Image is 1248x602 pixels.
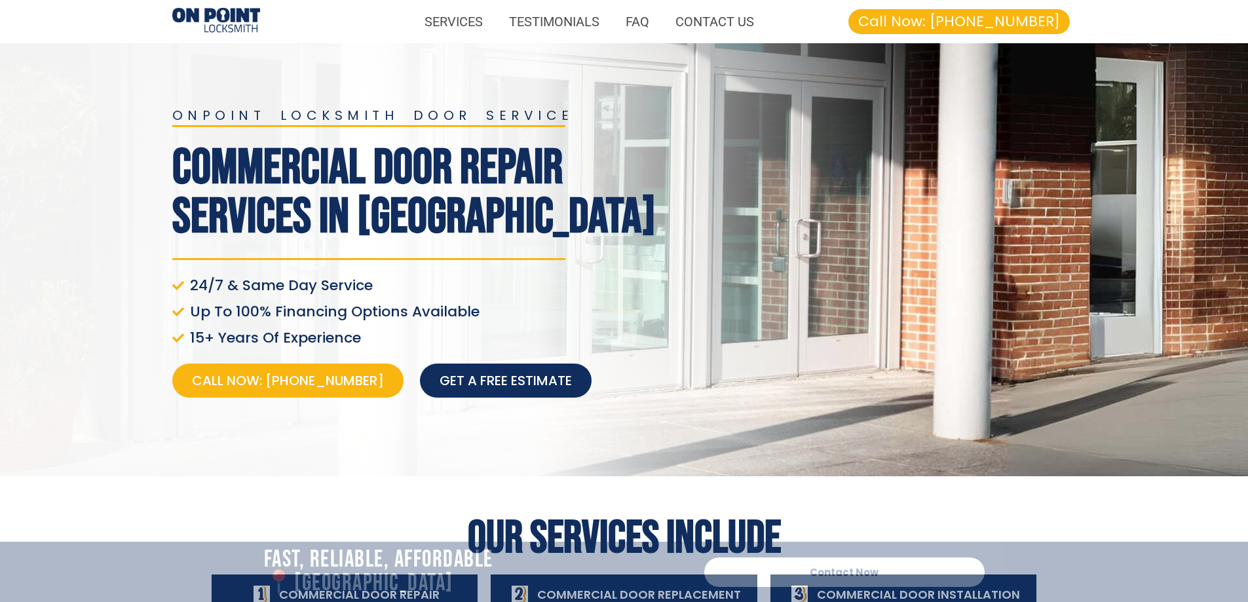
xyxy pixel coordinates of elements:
span: Get a free estimate [440,371,572,390]
h2: Our Services Include [205,516,1044,561]
h1: Commercial Door Repair Services In [GEOGRAPHIC_DATA] [172,143,664,242]
a: FAQ [613,7,662,37]
a: Contact Now [704,557,985,587]
span: Contact Now [810,567,879,577]
a: CONTACT US [662,7,767,37]
h2: Fast, Reliable, Affordable 📍[GEOGRAPHIC_DATA] [264,548,691,595]
a: Call Now: [PHONE_NUMBER] [848,9,1070,34]
a: Get a free estimate [420,364,592,398]
span: Up To 100% Financing Options Available [187,303,480,321]
span: Call Now: [PHONE_NUMBER] [192,371,384,390]
h2: onpoint locksmith door service [172,109,664,122]
span: 24/7 & Same Day Service [187,276,373,295]
a: TESTIMONIALS [496,7,613,37]
a: SERVICES [411,7,496,37]
span: Call Now: [PHONE_NUMBER] [858,14,1060,29]
span: 15+ Years Of Experience [187,329,361,347]
a: Call Now: [PHONE_NUMBER] [172,364,404,398]
img: Commercial Door Repair 1 [172,8,260,35]
nav: Menu [273,7,768,37]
